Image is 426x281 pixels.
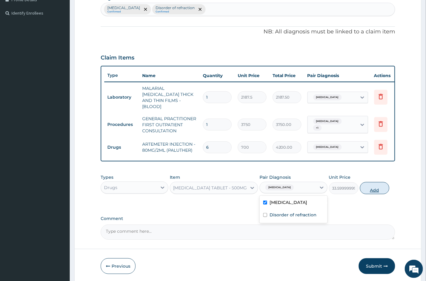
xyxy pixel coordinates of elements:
[156,5,195,10] p: Disorder of refraction
[101,258,136,274] button: Previous
[104,119,139,130] td: Procedures
[139,82,200,113] td: MALARIAL [MEDICAL_DATA] THICK AND THIN FILMS - [BLOOD]
[101,55,134,61] h3: Claim Items
[143,7,148,12] span: remove selection option
[104,92,139,103] td: Laboratory
[197,7,203,12] span: remove selection option
[101,175,113,180] label: Types
[270,69,304,82] th: Total Price
[313,125,322,131] span: + 1
[304,69,371,82] th: Pair Diagnosis
[371,69,401,82] th: Actions
[313,94,342,100] span: [MEDICAL_DATA]
[107,5,140,10] p: [MEDICAL_DATA]
[104,142,139,153] td: Drugs
[32,34,102,42] div: Chat with us now
[329,174,351,180] label: Unit Price
[139,113,200,137] td: GENERAL PRACTITIONER FIRST OUTPATIENT CONSULTATION
[173,185,247,191] div: [MEDICAL_DATA] TABLET - 500MG
[260,174,291,180] label: Pair Diagnosis
[35,76,84,138] span: We're online!
[235,69,270,82] th: Unit Price
[104,185,117,191] div: Drugs
[200,69,235,82] th: Quantity
[139,69,200,82] th: Name
[270,199,307,205] label: [MEDICAL_DATA]
[313,118,342,124] span: [MEDICAL_DATA]
[265,185,294,191] span: [MEDICAL_DATA]
[139,138,200,156] td: ARTEMETER INJECTION - 80MG/2ML (PALUTHER)
[101,28,395,36] p: NB: All diagnosis must be linked to a claim item
[107,10,140,13] small: Confirmed
[104,70,139,81] th: Type
[313,144,342,150] span: [MEDICAL_DATA]
[11,30,25,46] img: d_794563401_company_1708531726252_794563401
[360,182,389,194] button: Add
[270,212,317,218] label: Disorder of refraction
[170,174,180,180] label: Item
[3,166,116,187] textarea: Type your message and hit 'Enter'
[101,216,395,221] label: Comment
[359,258,395,274] button: Submit
[156,10,195,13] small: Confirmed
[99,3,114,18] div: Minimize live chat window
